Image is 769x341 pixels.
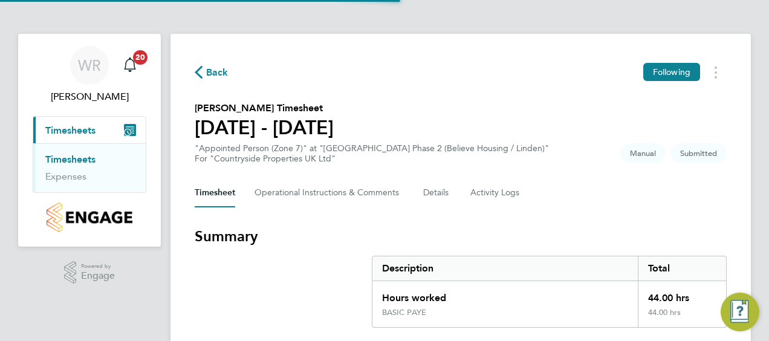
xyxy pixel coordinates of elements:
div: Hours worked [372,281,638,308]
span: Will Robson [33,89,146,104]
span: This timesheet was manually created. [620,143,666,163]
img: countryside-properties-logo-retina.png [47,203,132,232]
span: Back [206,65,229,80]
div: 44.00 hrs [638,281,726,308]
button: Timesheets Menu [705,63,727,82]
span: This timesheet is Submitted. [670,143,727,163]
span: Timesheets [45,125,96,136]
div: Timesheets [33,143,146,192]
span: WR [78,57,101,73]
a: Timesheets [45,154,96,165]
span: Powered by [81,261,115,271]
div: "Appointed Person (Zone 7)" at "[GEOGRAPHIC_DATA] Phase 2 (Believe Housing / Linden)" [195,143,549,164]
h3: Summary [195,227,727,246]
span: Following [653,67,690,77]
nav: Main navigation [18,34,161,247]
button: Activity Logs [470,178,521,207]
a: Powered byEngage [64,261,115,284]
span: 20 [133,50,148,65]
h2: [PERSON_NAME] Timesheet [195,101,334,115]
button: Engage Resource Center [721,293,759,331]
span: Engage [81,271,115,281]
button: Operational Instructions & Comments [255,178,404,207]
div: 44.00 hrs [638,308,726,327]
div: Summary [372,256,727,328]
button: Timesheets [33,117,146,143]
button: Timesheet [195,178,235,207]
a: WR[PERSON_NAME] [33,46,146,104]
button: Details [423,178,451,207]
a: Expenses [45,170,86,182]
button: Following [643,63,700,81]
h1: [DATE] - [DATE] [195,115,334,140]
a: 20 [118,46,142,85]
button: Back [195,65,229,80]
div: Description [372,256,638,281]
div: BASIC PAYE [382,308,426,317]
a: Go to home page [33,203,146,232]
div: Total [638,256,726,281]
div: For "Countryside Properties UK Ltd" [195,154,549,164]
